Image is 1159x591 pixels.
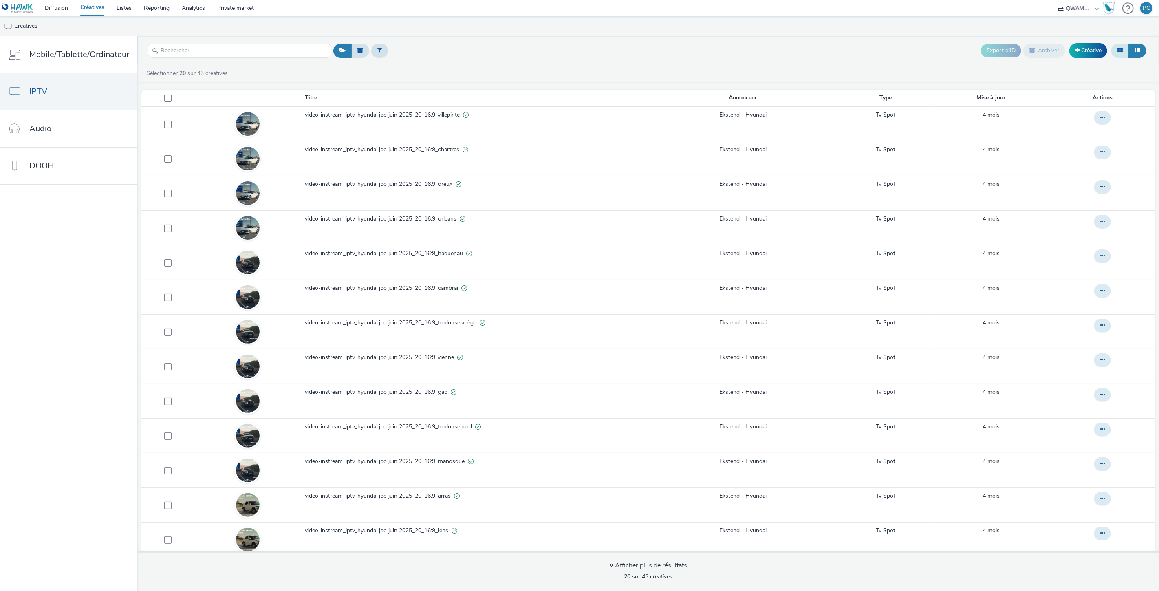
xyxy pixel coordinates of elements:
[1103,2,1115,15] img: Hawk Academy
[983,111,1000,119] a: 3 juin 2025, 16:32
[29,160,54,172] span: DOOH
[454,492,460,501] div: Valide
[983,319,1000,326] span: 4 mois
[983,249,1000,258] a: 3 juin 2025, 16:29
[842,90,929,106] th: Type
[983,146,1000,153] span: 4 mois
[876,284,895,292] a: Tv Spot
[476,423,481,431] div: Valide
[876,180,895,188] a: Tv Spot
[305,111,643,123] a: video-instream_iptv_hyundai jpo juin 2025_20_16:9_villepinteValide
[236,251,260,274] img: 820af7b7-1022-48d6-ac3a-167f3dc548df.jpg
[236,493,260,517] img: 6b8c652e-af76-499d-9898-c928edcbeefd.jpg
[983,527,1000,534] span: 4 mois
[1111,44,1129,57] button: Grille
[876,457,895,465] a: Tv Spot
[458,353,463,362] div: Valide
[719,423,767,431] a: Ekstend - Hyundai
[609,561,687,570] div: Afficher plus de résultats
[305,146,643,158] a: video-instream_iptv_hyundai jpo juin 2025_20_16:9_chartresValide
[983,457,1000,465] a: 3 juin 2025, 16:23
[719,180,767,188] a: Ekstend - Hyundai
[304,90,643,106] th: Titre
[179,69,186,77] strong: 20
[305,527,452,535] span: video-instream_iptv_hyundai jpo juin 2025_20_16:9_lens
[305,215,643,227] a: video-instream_iptv_hyundai jpo juin 2025_20_16:9_orleansValide
[876,353,895,362] a: Tv Spot
[29,123,51,135] span: Audio
[305,111,463,119] span: video-instream_iptv_hyundai jpo juin 2025_20_16:9_villepinte
[719,527,767,535] a: Ekstend - Hyundai
[305,319,480,327] span: video-instream_iptv_hyundai jpo juin 2025_20_16:9_toulouselabège
[719,284,767,292] a: Ekstend - Hyundai
[1143,2,1150,14] div: PC
[305,319,643,331] a: video-instream_iptv_hyundai jpo juin 2025_20_16:9_toulouselabègeValide
[719,353,767,362] a: Ekstend - Hyundai
[1103,2,1118,15] a: Hawk Academy
[460,215,466,223] div: Valide
[463,111,469,119] div: Valide
[983,388,1000,396] span: 4 mois
[236,389,260,413] img: 5b2a4996-8d23-4512-89f8-66d6aded0a5c.jpg
[236,459,260,482] img: d48c1d13-44e4-44b9-857f-8a731a034f51.jpg
[236,216,260,240] img: 26075e5a-d3d4-413a-9831-54cdc10f9866.jpg
[983,492,1000,500] a: 3 juin 2025, 16:23
[462,284,467,293] div: Valide
[305,492,454,500] span: video-instream_iptv_hyundai jpo juin 2025_20_16:9_arras
[456,180,462,189] div: Valide
[876,527,895,535] a: Tv Spot
[624,573,672,580] span: sur 43 créatives
[236,112,260,136] img: b6ba841a-72cb-4c34-903c-a5e4a34c82f0.jpg
[236,355,260,378] img: a442677e-78d0-4e3b-ac20-2deb99ed1037.jpg
[305,249,467,258] span: video-instream_iptv_hyundai jpo juin 2025_20_16:9_haguenau
[876,111,895,119] a: Tv Spot
[4,22,12,31] img: tv
[981,44,1021,57] button: Export d'ID
[236,285,260,309] img: 772e0341-ecd4-480d-b1d6-6cb5d82eea03.jpg
[305,423,476,431] span: video-instream_iptv_hyundai jpo juin 2025_20_16:9_toulousenord
[29,49,129,60] span: Mobile/Tablette/Ordinateur
[305,215,460,223] span: video-instream_iptv_hyundai jpo juin 2025_20_16:9_orleans
[719,457,767,465] a: Ekstend - Hyundai
[1069,43,1107,58] a: Créative
[719,146,767,154] a: Ekstend - Hyundai
[983,319,1000,327] a: 3 juin 2025, 16:26
[1053,90,1155,106] th: Actions
[983,353,1000,362] a: 3 juin 2025, 16:26
[452,527,458,535] div: Valide
[983,180,1000,188] a: 3 juin 2025, 16:30
[983,423,1000,430] span: 4 mois
[1128,44,1146,57] button: Liste
[305,284,462,292] span: video-instream_iptv_hyundai jpo juin 2025_20_16:9_cambrai
[236,181,260,205] img: 1b7f7328-63e4-4c3f-8694-eb242a5031b9.jpg
[876,146,895,154] a: Tv Spot
[983,457,1000,465] span: 4 mois
[876,388,895,396] a: Tv Spot
[305,180,643,192] a: video-instream_iptv_hyundai jpo juin 2025_20_16:9_dreuxValide
[983,423,1000,431] div: 3 juin 2025, 16:24
[983,215,1000,223] span: 4 mois
[305,457,468,465] span: video-instream_iptv_hyundai jpo juin 2025_20_16:9_manosque
[480,319,486,327] div: Valide
[876,492,895,500] a: Tv Spot
[148,44,331,58] input: Rechercher...
[983,388,1000,396] a: 3 juin 2025, 16:25
[305,492,643,504] a: video-instream_iptv_hyundai jpo juin 2025_20_16:9_arrasValide
[983,527,1000,535] div: 3 juin 2025, 16:22
[305,249,643,262] a: video-instream_iptv_hyundai jpo juin 2025_20_16:9_haguenauValide
[305,353,458,362] span: video-instream_iptv_hyundai jpo juin 2025_20_16:9_vienne
[719,249,767,258] a: Ekstend - Hyundai
[305,527,643,539] a: video-instream_iptv_hyundai jpo juin 2025_20_16:9_lensValide
[983,284,1000,292] a: 3 juin 2025, 16:27
[463,146,469,154] div: Valide
[983,146,1000,154] a: 3 juin 2025, 16:31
